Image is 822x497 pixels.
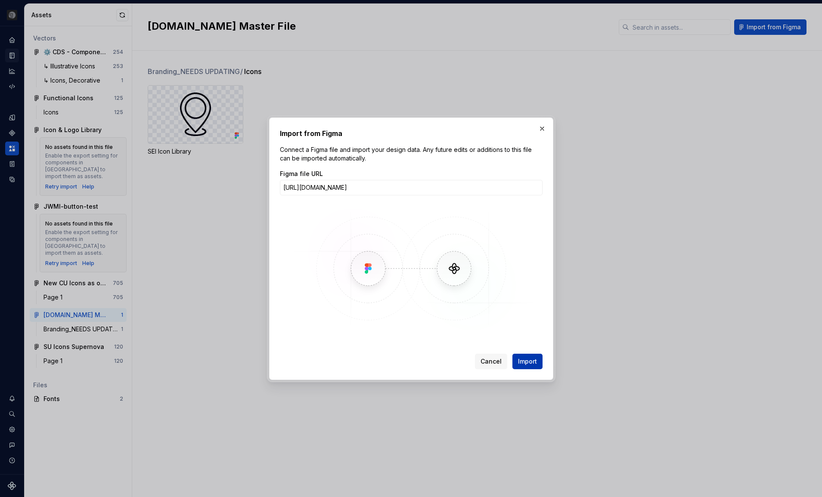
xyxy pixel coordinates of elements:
label: Figma file URL [280,170,323,178]
p: Connect a Figma file and import your design data. Any future edits or additions to this file can ... [280,145,543,163]
span: Import [518,357,537,366]
button: Import [512,354,543,369]
span: Cancel [481,357,502,366]
button: Cancel [475,354,507,369]
h2: Import from Figma [280,128,543,139]
input: https://figma.com/file/... [280,180,543,195]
